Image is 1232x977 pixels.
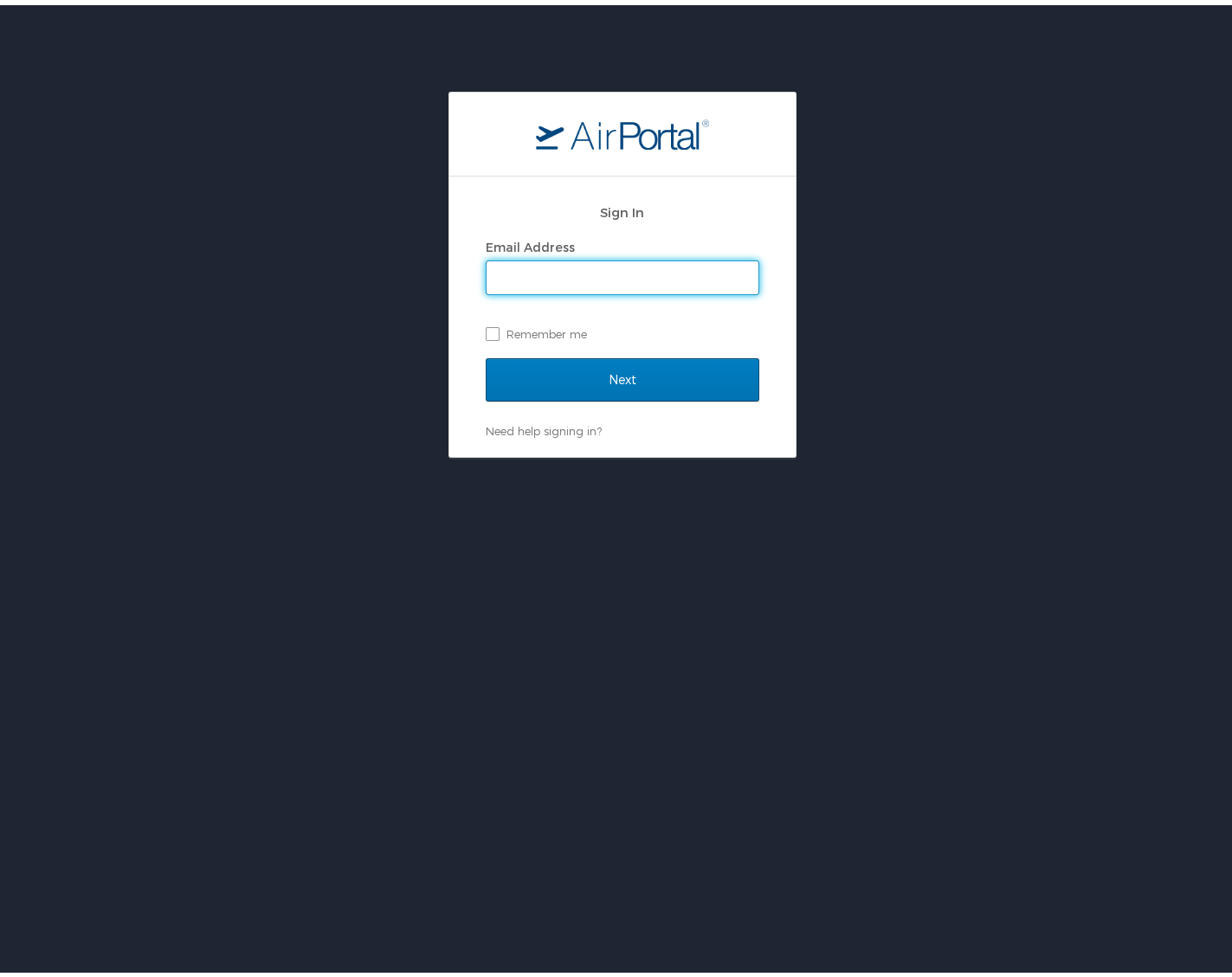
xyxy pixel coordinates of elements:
h2: Sign In [486,197,759,217]
input: Next [486,353,759,396]
label: Email Address [486,235,575,249]
img: logo [536,113,709,145]
a: Need help signing in? [486,419,602,433]
label: Remember me [486,316,759,342]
